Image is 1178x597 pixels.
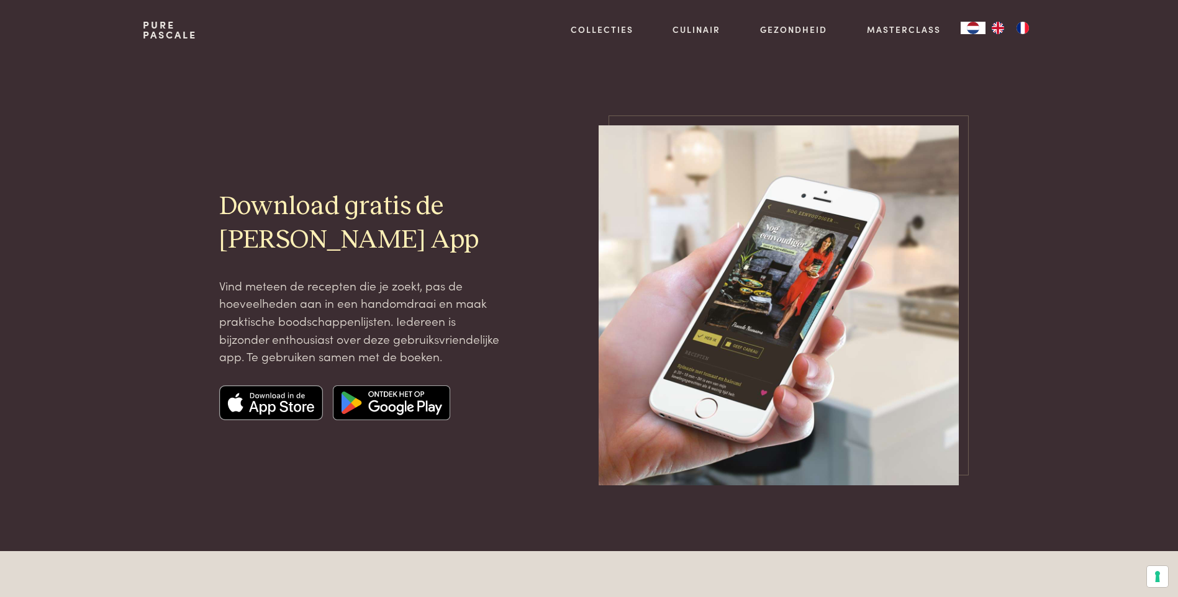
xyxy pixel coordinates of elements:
h2: Download gratis de [PERSON_NAME] App [219,191,504,256]
aside: Language selected: Nederlands [961,22,1035,34]
img: Apple app store [219,385,324,420]
a: Gezondheid [760,23,827,36]
button: Uw voorkeuren voor toestemming voor trackingtechnologieën [1147,566,1168,587]
a: FR [1010,22,1035,34]
a: Culinair [673,23,720,36]
a: Masterclass [867,23,941,36]
ul: Language list [985,22,1035,34]
a: PurePascale [143,20,197,40]
img: pascale-naessens-app-mockup [599,125,959,485]
img: Google app store [333,385,450,420]
p: Vind meteen de recepten die je zoekt, pas de hoeveelheden aan in een handomdraai en maak praktisc... [219,277,504,366]
a: EN [985,22,1010,34]
a: NL [961,22,985,34]
div: Language [961,22,985,34]
a: Collecties [571,23,633,36]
